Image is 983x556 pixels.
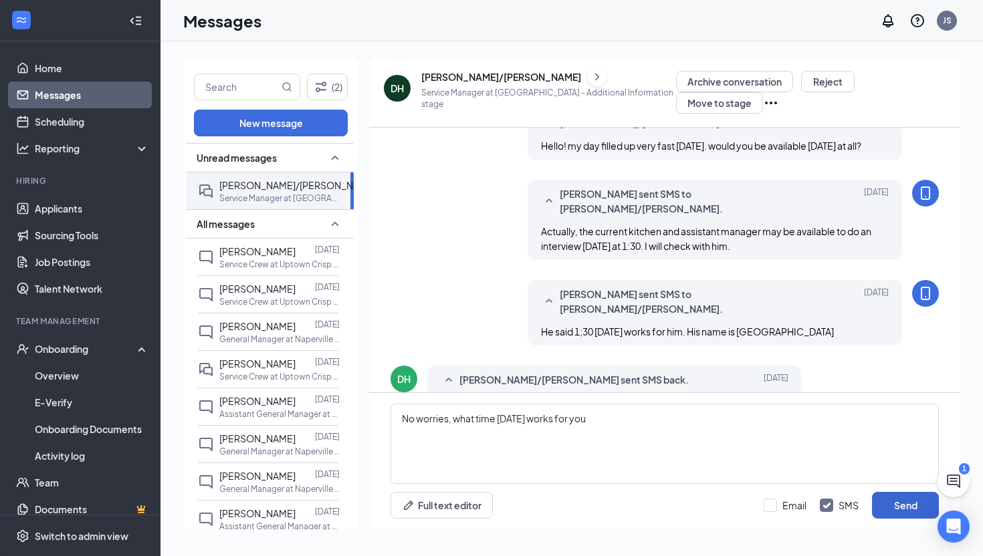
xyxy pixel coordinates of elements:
[35,55,149,82] a: Home
[397,372,411,386] div: DH
[219,395,296,407] span: [PERSON_NAME]
[801,71,855,92] button: Reject
[198,399,214,415] svg: ChatInactive
[946,473,962,489] svg: ChatActive
[35,496,149,523] a: DocumentsCrown
[35,275,149,302] a: Talent Network
[864,186,889,216] span: [DATE]
[402,499,415,512] svg: Pen
[219,283,296,295] span: [PERSON_NAME]
[35,529,128,543] div: Switch to admin view
[35,108,149,135] a: Scheduling
[917,185,934,201] svg: MobileSms
[16,529,29,543] svg: Settings
[219,320,296,332] span: [PERSON_NAME]
[35,82,149,108] a: Messages
[35,342,138,356] div: Onboarding
[587,67,607,87] button: ChevronRight
[315,468,340,480] p: [DATE]
[35,362,149,389] a: Overview
[391,82,404,95] div: DH
[938,511,970,543] div: Open Intercom Messenger
[198,249,214,265] svg: ChatInactive
[219,259,340,270] p: Service Crew at Uptown Crisp & Green
[421,87,676,110] p: Service Manager at [GEOGRAPHIC_DATA] - Additional Information stage
[315,506,340,517] p: [DATE]
[872,492,939,519] button: Send
[560,186,829,216] span: [PERSON_NAME] sent SMS to [PERSON_NAME]/[PERSON_NAME].
[541,193,557,209] svg: SmallChevronUp
[315,244,340,255] p: [DATE]
[315,319,340,330] p: [DATE]
[197,151,277,164] span: Unread messages
[560,287,829,316] span: [PERSON_NAME] sent SMS to [PERSON_NAME]/[PERSON_NAME].
[315,394,340,405] p: [DATE]
[541,225,871,252] span: Actually, the current kitchen and assistant manager may be available to do an interview [DATE] at...
[219,470,296,482] span: [PERSON_NAME]
[219,408,340,420] p: Assistant General Manager at Naperville Crisp & Green
[35,249,149,275] a: Job Postings
[441,372,457,388] svg: SmallChevronUp
[327,150,343,166] svg: SmallChevronUp
[282,82,292,92] svg: MagnifyingGlass
[764,372,788,388] span: [DATE]
[313,79,329,95] svg: Filter
[198,183,214,199] svg: DoubleChat
[219,483,340,495] p: General Manager at Naperville Crisp & Green
[35,389,149,416] a: E-Verify
[315,356,340,368] p: [DATE]
[909,13,925,29] svg: QuestionInfo
[194,110,348,136] button: New message
[219,371,340,382] p: Service Crew at Uptown Crisp & Green
[421,70,581,84] div: [PERSON_NAME]/[PERSON_NAME]
[198,511,214,527] svg: ChatInactive
[590,69,604,85] svg: ChevronRight
[35,416,149,442] a: Onboarding Documents
[315,431,340,442] p: [DATE]
[183,9,261,32] h1: Messages
[198,287,214,303] svg: ChatInactive
[219,446,340,457] p: General Manager at Naperville Crisp & Green
[763,95,779,111] svg: Ellipses
[327,216,343,232] svg: SmallChevronUp
[541,293,557,309] svg: SmallChevronUp
[219,245,296,257] span: [PERSON_NAME]
[35,469,149,496] a: Team
[198,362,214,378] svg: DoubleChat
[198,436,214,452] svg: ChatInactive
[391,492,493,519] button: Full text editorPen
[459,372,689,388] span: [PERSON_NAME]/[PERSON_NAME] sent SMS back.
[315,281,340,293] p: [DATE]
[541,325,834,337] span: He said 1;30 [DATE] works for him. His name is [GEOGRAPHIC_DATA]
[676,92,763,114] button: Move to stage
[864,287,889,316] span: [DATE]
[917,285,934,301] svg: MobileSms
[15,13,28,27] svg: WorkstreamLogo
[35,195,149,222] a: Applicants
[307,74,348,100] button: Filter (2)
[35,142,150,155] div: Reporting
[219,333,340,345] p: General Manager at Naperville Crisp & Green
[219,432,296,444] span: [PERSON_NAME]
[16,142,29,155] svg: Analysis
[219,521,340,532] p: Assistant General Manager at Naperville Crisp & Green
[197,217,255,231] span: All messages
[129,14,142,27] svg: Collapse
[219,192,340,204] p: Service Manager at [GEOGRAPHIC_DATA] & Green
[959,463,970,474] div: 1
[219,358,296,370] span: [PERSON_NAME]
[35,442,149,469] a: Activity log
[195,74,279,100] input: Search
[35,222,149,249] a: Sourcing Tools
[943,15,952,26] div: JS
[541,140,861,152] span: Hello! my day filled up very fast [DATE]. would you be available [DATE] at all?
[676,71,793,92] button: Archive conversation
[219,296,340,307] p: Service Crew at Uptown Crisp & Green
[219,179,376,191] span: [PERSON_NAME]/[PERSON_NAME]
[16,175,146,186] div: Hiring
[938,465,970,497] button: ChatActive
[219,507,296,519] span: [PERSON_NAME]
[391,404,939,484] textarea: No worries, what time [DATE] works for you
[198,324,214,340] svg: ChatInactive
[16,342,29,356] svg: UserCheck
